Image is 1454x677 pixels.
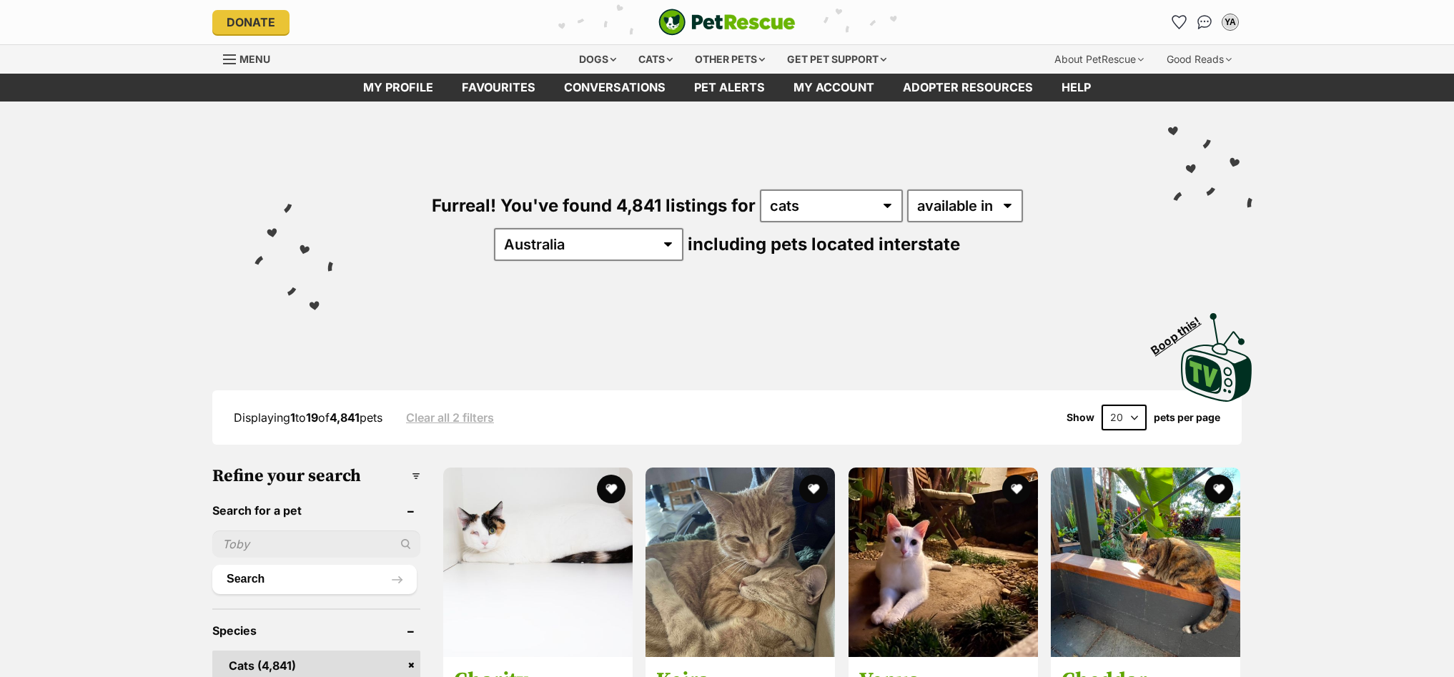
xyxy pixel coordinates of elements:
[1197,15,1212,29] img: chat-41dd97257d64d25036548639549fe6c8038ab92f7586957e7f3b1b290dea8141.svg
[889,74,1047,102] a: Adopter resources
[406,411,494,424] a: Clear all 2 filters
[658,9,796,36] img: logo-cat-932fe2b9b8326f06289b0f2fb663e598f794de774fb13d1741a6617ecf9a85b4.svg
[1223,15,1237,29] div: YA
[212,624,420,637] header: Species
[306,410,318,425] strong: 19
[596,475,625,503] button: favourite
[569,45,626,74] div: Dogs
[212,530,420,558] input: Toby
[212,466,420,486] h3: Refine your search
[628,45,683,74] div: Cats
[1149,305,1215,357] span: Boop this!
[1157,45,1242,74] div: Good Reads
[550,74,680,102] a: conversations
[1002,475,1030,503] button: favourite
[1154,412,1220,423] label: pets per page
[223,45,280,71] a: Menu
[799,475,828,503] button: favourite
[1044,45,1154,74] div: About PetRescue
[234,410,382,425] span: Displaying to of pets
[330,410,360,425] strong: 4,841
[447,74,550,102] a: Favourites
[680,74,779,102] a: Pet alerts
[1067,412,1094,423] span: Show
[658,9,796,36] a: PetRescue
[1181,313,1252,402] img: PetRescue TV logo
[1047,74,1105,102] a: Help
[349,74,447,102] a: My profile
[1167,11,1190,34] a: Favourites
[777,45,896,74] div: Get pet support
[239,53,270,65] span: Menu
[1193,11,1216,34] a: Conversations
[646,468,835,657] img: Keira - Domestic Short Hair (DSH) Cat
[849,468,1038,657] img: Venus - Domestic Short Hair (DSH) x Oriental Shorthair Cat
[1205,475,1233,503] button: favourite
[685,45,775,74] div: Other pets
[443,468,633,657] img: Charity - Domestic Short Hair Cat
[1051,468,1240,657] img: Cheddar - Domestic Short Hair (DSH) Cat
[212,10,290,34] a: Donate
[432,195,756,216] span: Furreal! You've found 4,841 listings for
[212,565,417,593] button: Search
[1167,11,1242,34] ul: Account quick links
[1181,300,1252,405] a: Boop this!
[779,74,889,102] a: My account
[1219,11,1242,34] button: My account
[688,234,960,255] span: including pets located interstate
[212,504,420,517] header: Search for a pet
[290,410,295,425] strong: 1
